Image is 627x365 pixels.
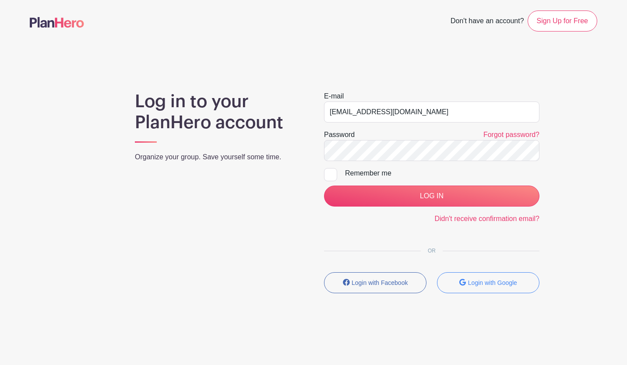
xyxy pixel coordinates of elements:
[483,131,539,138] a: Forgot password?
[135,152,303,162] p: Organize your group. Save yourself some time.
[135,91,303,133] h1: Log in to your PlanHero account
[324,91,344,102] label: E-mail
[528,11,597,32] a: Sign Up for Free
[421,248,443,254] span: OR
[437,272,539,293] button: Login with Google
[324,102,539,123] input: e.g. julie@eventco.com
[324,130,355,140] label: Password
[345,168,539,179] div: Remember me
[324,272,426,293] button: Login with Facebook
[324,186,539,207] input: LOG IN
[451,12,524,32] span: Don't have an account?
[352,279,408,286] small: Login with Facebook
[434,215,539,222] a: Didn't receive confirmation email?
[468,279,517,286] small: Login with Google
[30,17,84,28] img: logo-507f7623f17ff9eddc593b1ce0a138ce2505c220e1c5a4e2b4648c50719b7d32.svg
